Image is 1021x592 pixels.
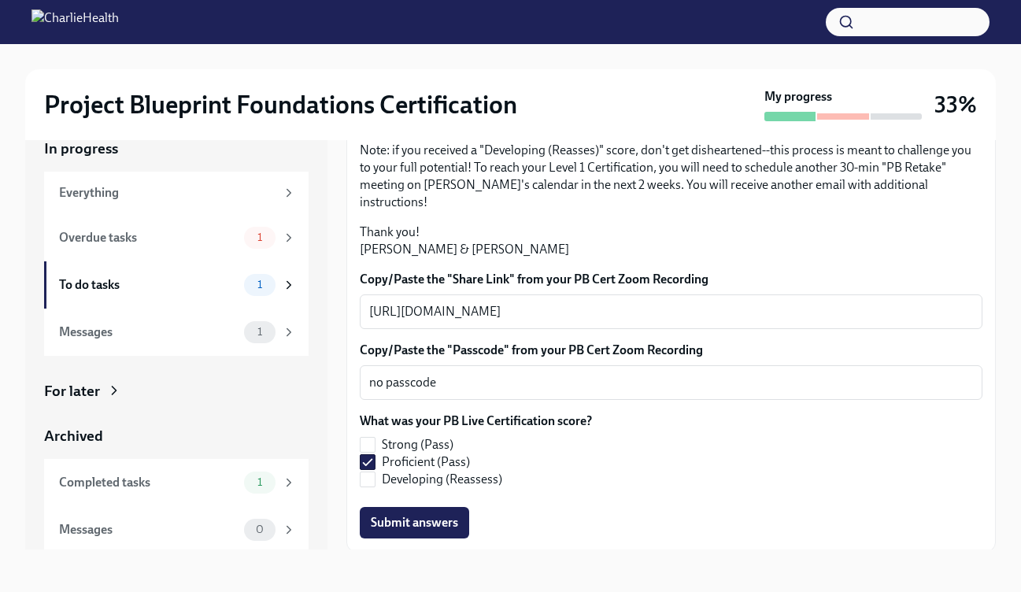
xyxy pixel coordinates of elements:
[369,373,973,392] textarea: no passcode
[44,172,309,214] a: Everything
[59,276,238,294] div: To do tasks
[44,309,309,356] a: Messages1
[934,91,977,119] h3: 33%
[44,214,309,261] a: Overdue tasks1
[59,229,238,246] div: Overdue tasks
[44,506,309,553] a: Messages0
[59,474,238,491] div: Completed tasks
[248,326,272,338] span: 1
[382,453,470,471] span: Proficient (Pass)
[248,231,272,243] span: 1
[360,224,982,258] p: Thank you! [PERSON_NAME] & [PERSON_NAME]
[382,436,453,453] span: Strong (Pass)
[44,261,309,309] a: To do tasks1
[246,524,273,535] span: 0
[44,381,100,401] div: For later
[369,302,973,321] textarea: [URL][DOMAIN_NAME]
[764,88,832,105] strong: My progress
[360,413,592,430] label: What was your PB Live Certification score?
[44,89,517,120] h2: Project Blueprint Foundations Certification
[59,521,238,538] div: Messages
[44,381,309,401] a: For later
[44,139,309,159] a: In progress
[382,471,502,488] span: Developing (Reassess)
[59,324,238,341] div: Messages
[360,142,982,211] p: Note: if you received a "Developing (Reasses)" score, don't get disheartened--this process is mea...
[360,507,469,538] button: Submit answers
[44,426,309,446] a: Archived
[371,515,458,531] span: Submit answers
[59,184,276,202] div: Everything
[31,9,119,35] img: CharlieHealth
[44,459,309,506] a: Completed tasks1
[248,279,272,290] span: 1
[360,271,982,288] label: Copy/Paste the "Share Link" from your PB Cert Zoom Recording
[360,342,982,359] label: Copy/Paste the "Passcode" from your PB Cert Zoom Recording
[248,476,272,488] span: 1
